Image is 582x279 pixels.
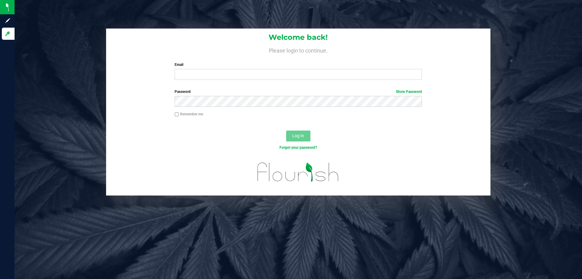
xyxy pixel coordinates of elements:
[175,111,203,117] label: Remember me
[175,90,191,94] span: Password
[175,112,179,117] input: Remember me
[106,33,490,41] h1: Welcome back!
[5,18,11,24] inline-svg: Sign up
[292,133,304,138] span: Log In
[250,157,346,188] img: flourish_logo.svg
[5,31,11,37] inline-svg: Log in
[106,46,490,53] h4: Please login to continue.
[286,131,310,141] button: Log In
[175,62,422,67] label: Email
[279,145,317,150] a: Forgot your password?
[396,90,422,94] a: Show Password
